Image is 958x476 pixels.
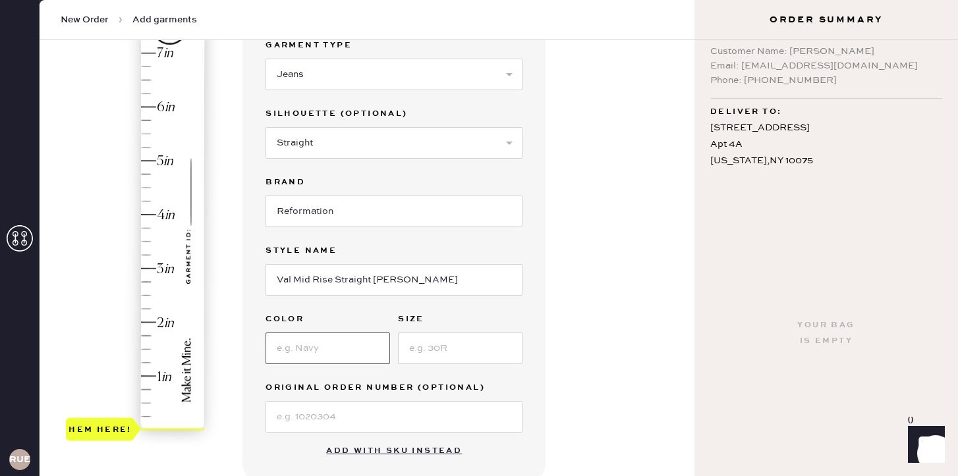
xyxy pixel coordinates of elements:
[132,13,197,26] span: Add garments
[266,106,522,122] label: Silhouette (optional)
[266,243,522,259] label: Style name
[266,311,390,327] label: Color
[163,45,173,63] div: in
[318,438,470,464] button: Add with SKU instead
[266,196,522,227] input: Brand name
[157,45,163,63] div: 7
[61,13,109,26] span: New Order
[710,104,781,120] span: Deliver to:
[266,332,390,364] input: e.g. Navy
[266,174,522,190] label: Brand
[710,44,942,59] div: Customer Name: [PERSON_NAME]
[398,311,522,327] label: Size
[710,59,942,73] div: Email: [EMAIL_ADDRESS][DOMAIN_NAME]
[69,421,132,437] div: Hem here!
[694,13,958,26] h3: Order Summary
[266,401,522,433] input: e.g. 1020304
[895,417,952,473] iframe: Front Chat
[266,380,522,396] label: Original Order Number (Optional)
[266,38,522,53] label: Garment Type
[710,120,942,170] div: [STREET_ADDRESS] Apt 4A [US_STATE] , NY 10075
[9,455,30,464] h3: RUESA
[266,264,522,296] input: e.g. Daisy 2 Pocket
[797,317,855,349] div: Your bag is empty
[398,332,522,364] input: e.g. 30R
[710,73,942,88] div: Phone: [PHONE_NUMBER]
